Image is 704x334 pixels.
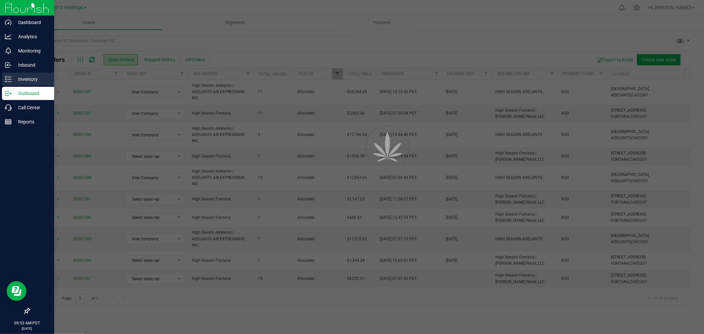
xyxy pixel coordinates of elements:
[5,90,12,97] inline-svg: Outbound
[12,89,51,97] p: Outbound
[5,33,12,40] inline-svg: Analytics
[5,48,12,54] inline-svg: Monitoring
[5,76,12,83] inline-svg: Inventory
[3,320,51,326] p: 09:53 AM PDT
[5,62,12,68] inline-svg: Inbound
[5,19,12,26] inline-svg: Dashboard
[12,33,51,41] p: Analytics
[12,47,51,55] p: Monitoring
[12,61,51,69] p: Inbound
[12,18,51,26] p: Dashboard
[7,281,26,301] iframe: Resource center
[5,104,12,111] inline-svg: Call Center
[5,118,12,125] inline-svg: Reports
[12,104,51,112] p: Call Center
[12,75,51,83] p: Inventory
[3,326,51,331] p: [DATE]
[12,118,51,126] p: Reports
